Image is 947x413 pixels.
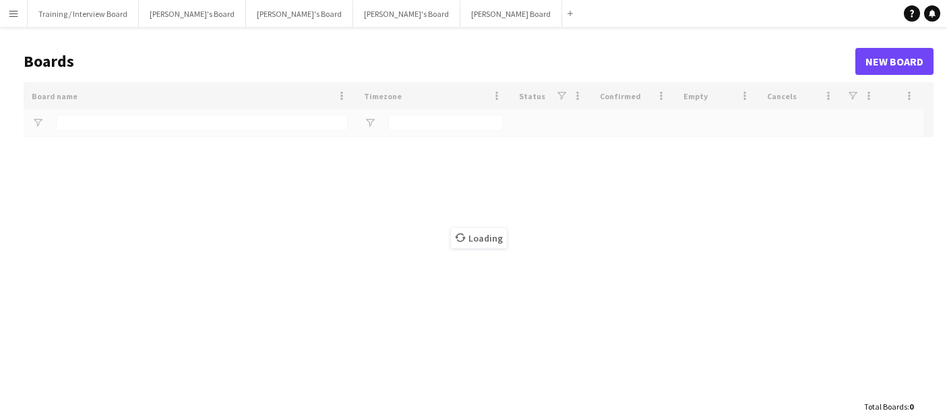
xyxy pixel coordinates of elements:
[855,48,934,75] a: New Board
[246,1,353,27] button: [PERSON_NAME]'s Board
[864,402,907,412] span: Total Boards
[451,228,507,248] span: Loading
[460,1,562,27] button: [PERSON_NAME] Board
[139,1,246,27] button: [PERSON_NAME]'s Board
[353,1,460,27] button: [PERSON_NAME]'s Board
[28,1,139,27] button: Training / Interview Board
[24,51,855,72] h1: Boards
[909,402,913,412] span: 0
